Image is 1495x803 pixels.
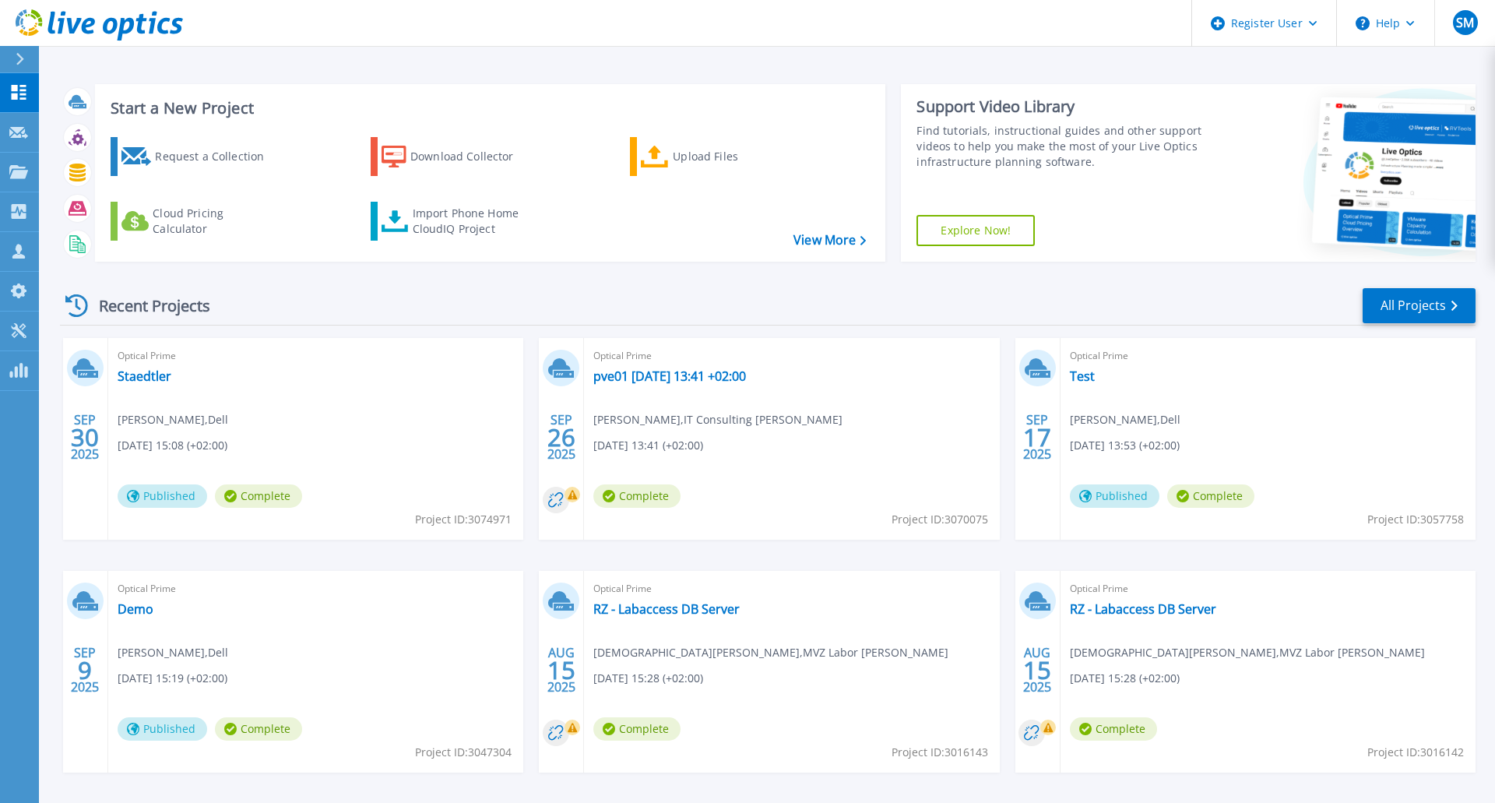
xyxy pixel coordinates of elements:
span: Complete [1070,717,1157,741]
a: All Projects [1363,288,1476,323]
div: AUG 2025 [547,642,576,699]
span: [DATE] 13:53 (+02:00) [1070,437,1180,454]
span: Optical Prime [1070,580,1466,597]
span: [PERSON_NAME] , Dell [118,411,228,428]
span: 17 [1023,431,1051,444]
span: Project ID: 3070075 [892,511,988,528]
span: Published [118,484,207,508]
span: Complete [215,717,302,741]
span: [PERSON_NAME] , IT Consulting [PERSON_NAME] [593,411,842,428]
span: Published [1070,484,1159,508]
div: Recent Projects [60,287,231,325]
span: [DEMOGRAPHIC_DATA][PERSON_NAME] , MVZ Labor [PERSON_NAME] [1070,644,1425,661]
span: [DATE] 15:28 (+02:00) [1070,670,1180,687]
span: [DEMOGRAPHIC_DATA][PERSON_NAME] , MVZ Labor [PERSON_NAME] [593,644,948,661]
span: Optical Prime [118,347,514,365]
span: Optical Prime [118,580,514,597]
span: 9 [78,664,92,677]
div: Upload Files [673,141,797,172]
span: Project ID: 3016143 [892,744,988,761]
div: Download Collector [410,141,535,172]
a: Test [1070,368,1095,384]
span: [DATE] 13:41 (+02:00) [593,437,703,454]
span: Published [118,717,207,741]
a: RZ - Labaccess DB Server [1070,601,1216,617]
a: Upload Files [630,137,804,176]
div: Find tutorials, instructional guides and other support videos to help you make the most of your L... [916,123,1209,170]
span: Complete [593,717,681,741]
a: pve01 [DATE] 13:41 +02:00 [593,368,746,384]
span: Project ID: 3074971 [415,511,512,528]
div: Import Phone Home CloudIQ Project [413,206,534,237]
a: Request a Collection [111,137,284,176]
span: [PERSON_NAME] , Dell [1070,411,1180,428]
span: 26 [547,431,575,444]
div: Cloud Pricing Calculator [153,206,277,237]
div: SEP 2025 [547,409,576,466]
span: [PERSON_NAME] , Dell [118,644,228,661]
span: Complete [593,484,681,508]
span: [DATE] 15:28 (+02:00) [593,670,703,687]
h3: Start a New Project [111,100,866,117]
span: Complete [215,484,302,508]
a: Explore Now! [916,215,1035,246]
a: Staedtler [118,368,171,384]
a: View More [793,233,866,248]
a: Demo [118,601,153,617]
a: RZ - Labaccess DB Server [593,601,740,617]
span: [DATE] 15:08 (+02:00) [118,437,227,454]
span: Project ID: 3016142 [1367,744,1464,761]
div: Request a Collection [155,141,280,172]
span: 30 [71,431,99,444]
span: Optical Prime [593,347,990,365]
span: 15 [1023,664,1051,677]
span: Complete [1167,484,1254,508]
a: Download Collector [371,137,544,176]
div: Support Video Library [916,97,1209,117]
span: Project ID: 3047304 [415,744,512,761]
span: Project ID: 3057758 [1367,511,1464,528]
span: Optical Prime [1070,347,1466,365]
span: [DATE] 15:19 (+02:00) [118,670,227,687]
div: AUG 2025 [1022,642,1052,699]
span: SM [1456,16,1474,29]
span: Optical Prime [593,580,990,597]
div: SEP 2025 [70,642,100,699]
div: SEP 2025 [70,409,100,466]
div: SEP 2025 [1022,409,1052,466]
span: 15 [547,664,575,677]
a: Cloud Pricing Calculator [111,202,284,241]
